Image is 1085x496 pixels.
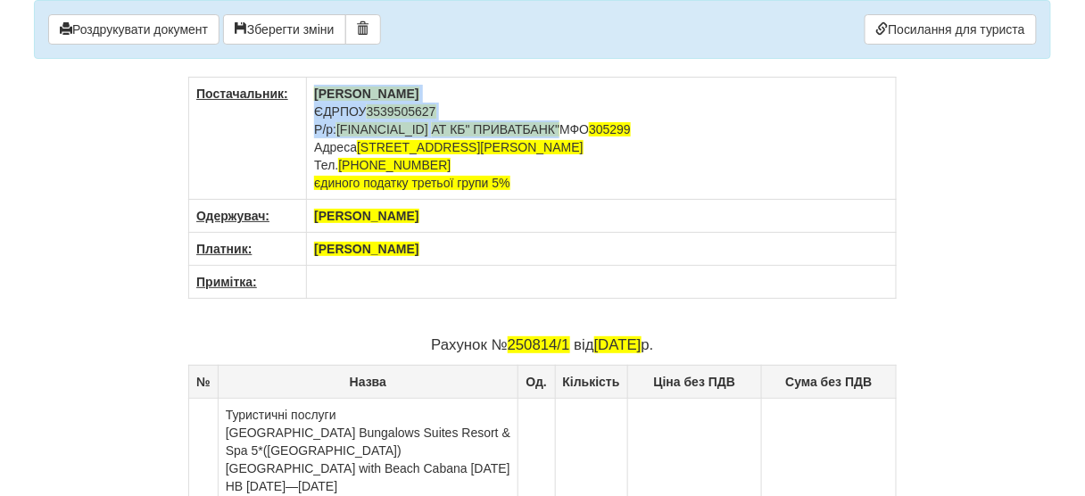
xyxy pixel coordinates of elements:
[218,365,518,398] th: Назва
[314,242,418,256] span: [PERSON_NAME]
[865,14,1037,45] a: Посилання для туриста
[357,140,584,154] span: [STREET_ADDRESS][PERSON_NAME]
[189,365,219,398] th: №
[196,275,257,289] u: Примітка:
[196,209,269,223] u: Одержувач:
[223,14,346,45] button: Зберегти зміни
[196,87,288,101] u: Постачальник:
[555,365,627,398] th: Кількість
[188,335,897,356] p: Рахунок № від р.
[627,365,762,398] th: Ціна без ПДВ
[314,176,509,190] span: єдиного податку третьої групи 5%
[307,78,897,200] td: ЄДРПОУ Р/р: МФО Адреса Тел.
[314,87,418,101] span: [PERSON_NAME]
[762,365,897,398] th: Сума без ПДВ
[196,242,252,256] u: Платник:
[432,122,559,136] span: АТ КБ" ПРИВАТБАНК"
[367,104,436,119] span: 3539505627
[508,336,570,353] span: 250814/1
[314,209,418,223] span: [PERSON_NAME]
[589,122,631,136] span: 305299
[518,365,556,398] th: Од.
[48,14,219,45] button: Роздрукувати документ
[338,158,451,172] span: [PHONE_NUMBER]
[594,336,642,353] span: [DATE]
[336,122,428,136] span: [FINANCIAL_ID]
